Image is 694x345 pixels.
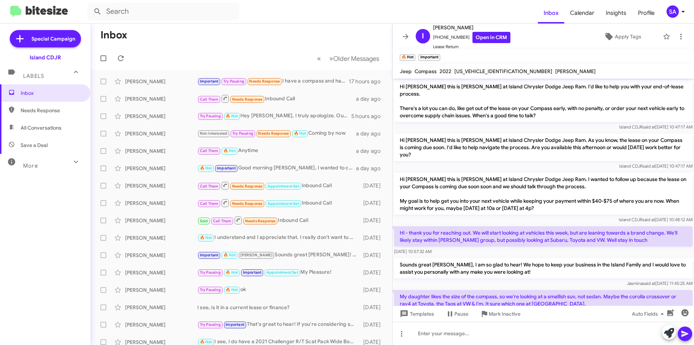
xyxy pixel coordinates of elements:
[643,163,655,169] span: said at
[360,217,386,224] div: [DATE]
[125,182,197,189] div: [PERSON_NAME]
[21,142,48,149] span: Save a Deal
[619,217,693,222] span: Island CDJR [DATE] 10:48:12 AM
[223,253,236,257] span: 🔥 Hot
[200,287,221,292] span: Try Pausing
[223,148,236,153] span: 🔥 Hot
[351,113,386,120] div: 5 hours ago
[200,114,221,118] span: Try Pausing
[360,252,386,259] div: [DATE]
[489,307,520,320] span: Mark Inactive
[393,307,440,320] button: Templates
[555,68,596,75] span: [PERSON_NAME]
[197,286,360,294] div: ok
[249,79,280,84] span: Needs Response
[200,184,219,189] span: Call Them
[232,131,253,136] span: Try Pausing
[313,51,384,66] nav: Page navigation example
[200,219,208,223] span: Sold
[394,249,432,254] span: [DATE] 10:57:32 AM
[200,235,212,240] span: 🔥 Hot
[10,30,81,47] a: Special Campaign
[440,307,474,320] button: Pause
[197,129,356,138] div: Coming by now
[30,54,61,61] div: Island CDJR
[226,114,238,118] span: 🔥 Hot
[200,322,221,327] span: Try Pausing
[360,269,386,276] div: [DATE]
[615,30,641,43] span: Apply Tags
[433,32,510,43] span: [PHONE_NUMBER]
[643,281,655,286] span: said at
[21,107,82,114] span: Needs Response
[21,89,82,97] span: Inbox
[418,54,440,61] small: Important
[200,201,219,206] span: Call Them
[200,166,212,171] span: 🔥 Hot
[200,253,219,257] span: Important
[200,270,221,275] span: Try Pausing
[356,95,386,102] div: a day ago
[125,113,197,120] div: [PERSON_NAME]
[266,270,298,275] span: Appointment Set
[538,3,564,24] a: Inbox
[600,3,632,24] a: Insights
[632,307,667,320] span: Auto Fields
[564,3,600,24] span: Calendar
[125,130,197,137] div: [PERSON_NAME]
[226,322,244,327] span: Important
[294,131,306,136] span: 🔥 Hot
[125,321,197,328] div: [PERSON_NAME]
[125,199,197,207] div: [PERSON_NAME]
[197,268,360,277] div: My Pleasure!
[356,130,386,137] div: a day ago
[360,321,386,328] div: [DATE]
[125,147,197,155] div: [PERSON_NAME]
[454,307,468,320] span: Pause
[232,184,263,189] span: Needs Response
[125,217,197,224] div: [PERSON_NAME]
[125,165,197,172] div: [PERSON_NAME]
[200,79,219,84] span: Important
[400,54,415,61] small: 🔥 Hot
[317,54,321,63] span: «
[197,233,360,242] div: I understand and I appreciate that. I really don't want to mislead you in any way an I appreciate...
[267,201,299,206] span: Appointment Set
[200,97,219,102] span: Call Them
[125,95,197,102] div: [PERSON_NAME]
[213,219,232,223] span: Call Them
[197,181,360,190] div: Inbound Call
[258,131,289,136] span: Needs Response
[632,3,660,24] a: Profile
[400,68,412,75] span: Jeep
[200,131,228,136] span: Not-Interested
[325,51,384,66] button: Next
[232,97,263,102] span: Needs Response
[197,164,356,172] div: Good morning [PERSON_NAME], I wanted to check in and see how your visits went with us [DATE]? Did...
[23,163,38,169] span: More
[125,304,197,311] div: [PERSON_NAME]
[197,94,356,103] div: Inbound Call
[433,23,510,32] span: [PERSON_NAME]
[472,32,510,43] a: Open in CRM
[415,68,437,75] span: Compass
[197,251,360,259] div: Sounds great [PERSON_NAME]! Sorry for the delayed responses its been a busy weekend here! Let me ...
[329,54,333,63] span: »
[197,77,349,85] div: I have a compass and have some time left on my lease.
[313,51,325,66] button: Previous
[454,68,552,75] span: [US_VEHICLE_IDENTIFICATION_NUMBER]
[440,68,451,75] span: 2022
[267,184,299,189] span: Appointment Set
[197,216,360,225] div: Inbound Call
[243,270,262,275] span: Important
[197,320,360,329] div: That's great to hear! If you're considering selling, we’d love to discuss the details further. Wh...
[360,182,386,189] div: [DATE]
[100,29,127,41] h1: Inbox
[87,3,239,20] input: Search
[333,55,379,63] span: Older Messages
[125,78,197,85] div: [PERSON_NAME]
[356,147,386,155] div: a day ago
[394,226,693,247] p: Hi - thank you for reaching out. We will start looking at vehicles this week, but are leaning tow...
